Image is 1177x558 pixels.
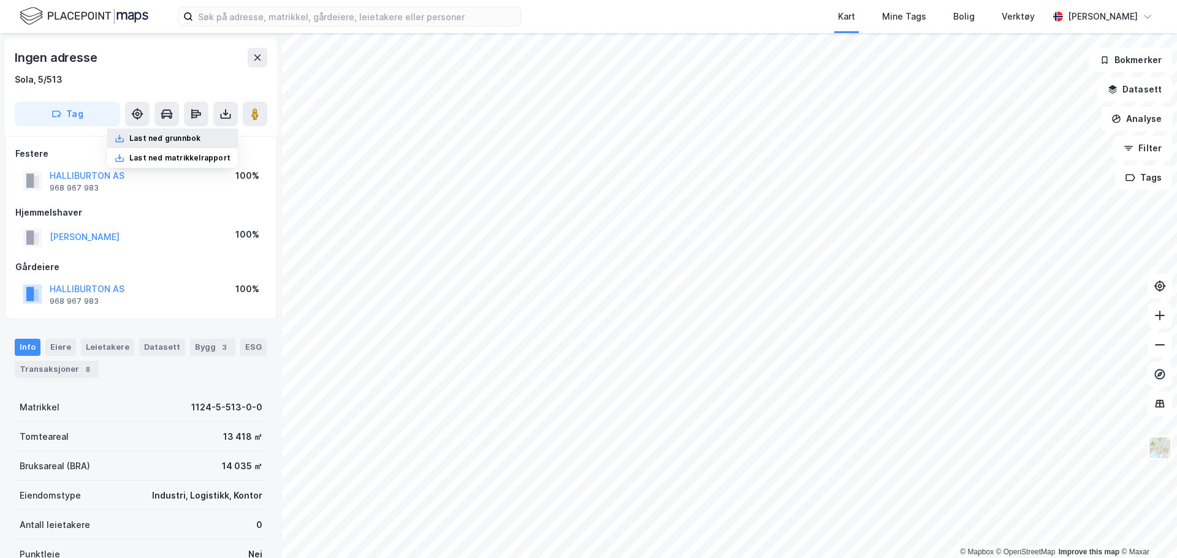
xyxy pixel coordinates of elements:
div: Kart [838,9,855,24]
a: Mapbox [960,548,994,556]
div: Ingen adresse [15,48,99,67]
div: 13 418 ㎡ [223,429,262,444]
div: Mine Tags [882,9,926,24]
button: Datasett [1097,77,1172,102]
a: OpenStreetMap [996,548,1056,556]
button: Analyse [1101,107,1172,131]
div: Leietakere [81,339,134,356]
div: Last ned grunnbok [129,134,200,143]
div: 0 [256,518,262,532]
div: Eiere [45,339,76,356]
div: 14 035 ㎡ [222,459,262,473]
div: Bolig [953,9,975,24]
img: Z [1148,436,1171,459]
div: 100% [235,282,259,296]
div: Hjemmelshaver [15,205,267,220]
div: Info [15,339,40,356]
div: 968 967 983 [50,296,99,306]
div: Last ned matrikkelrapport [129,153,230,163]
a: Improve this map [1059,548,1119,556]
button: Bokmerker [1089,48,1172,72]
button: Tag [15,102,120,126]
button: Tags [1115,165,1172,190]
div: Tomteareal [20,429,69,444]
div: Antall leietakere [20,518,90,532]
div: Matrikkel [20,400,59,415]
div: 100% [235,227,259,242]
button: Filter [1113,136,1172,160]
div: Festere [15,146,267,161]
input: Søk på adresse, matrikkel, gårdeiere, leietakere eller personer [193,7,520,26]
div: Kontrollprogram for chat [1116,499,1177,558]
div: Verktøy [1002,9,1035,24]
div: 8 [82,363,94,375]
div: 3 [218,341,230,353]
div: [PERSON_NAME] [1068,9,1138,24]
div: ESG [240,339,267,356]
div: 100% [235,168,259,183]
div: Eiendomstype [20,488,81,503]
div: 1124-5-513-0-0 [191,400,262,415]
img: logo.f888ab2527a4732fd821a326f86c7f29.svg [20,6,148,27]
iframe: Chat Widget [1116,499,1177,558]
div: Bygg [190,339,235,356]
div: Gårdeiere [15,260,267,274]
div: Bruksareal (BRA) [20,459,90,473]
div: Datasett [139,339,185,356]
div: Industri, Logistikk, Kontor [152,488,262,503]
div: Transaksjoner [15,361,99,378]
div: Sola, 5/513 [15,72,63,87]
div: 968 967 983 [50,183,99,193]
